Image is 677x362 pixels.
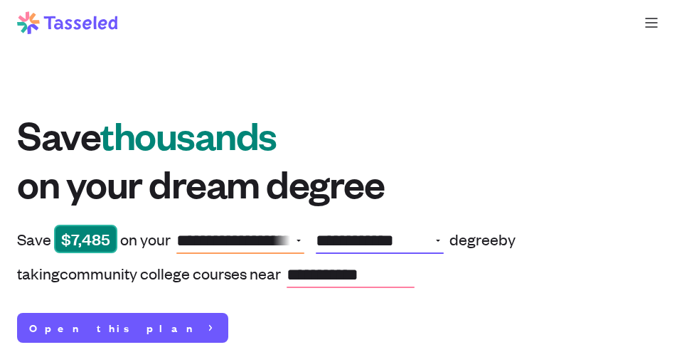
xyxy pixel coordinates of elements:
[17,162,660,205] span: on your dream degree
[449,229,499,249] span: degree
[17,263,60,283] span: taking
[54,225,117,253] span: $ 7,485
[17,229,171,249] p: Save on your
[100,110,277,159] span: thousands
[17,313,228,343] a: Open this plan
[29,319,199,336] span: Open this plan
[17,114,660,156] span: Save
